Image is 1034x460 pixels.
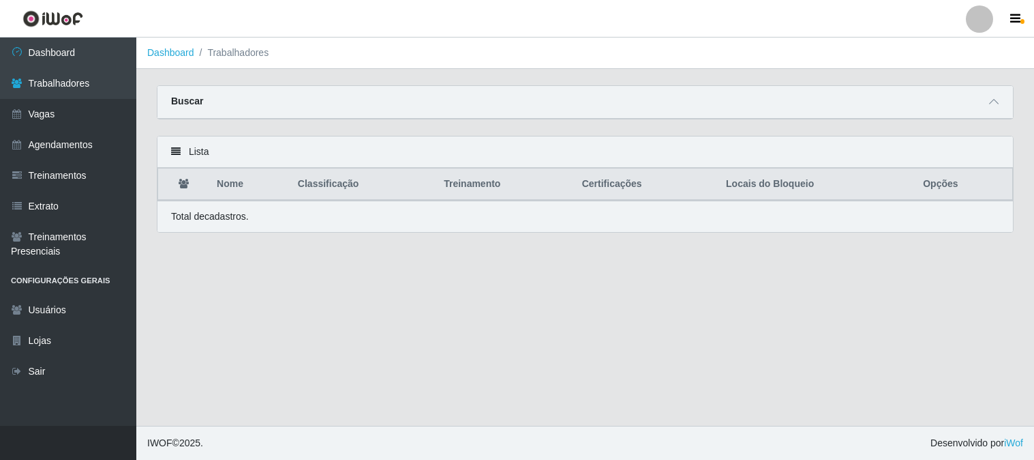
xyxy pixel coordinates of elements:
[915,169,1012,201] th: Opções
[1004,437,1023,448] a: iWof
[930,436,1023,450] span: Desenvolvido por
[436,169,574,201] th: Treinamento
[290,169,436,201] th: Classificação
[209,169,290,201] th: Nome
[574,169,718,201] th: Certificações
[147,436,203,450] span: © 2025 .
[147,437,172,448] span: IWOF
[157,136,1013,168] div: Lista
[171,96,203,106] strong: Buscar
[22,10,83,27] img: CoreUI Logo
[718,169,915,201] th: Locais do Bloqueio
[171,210,249,224] p: Total de cadastros.
[194,46,269,60] li: Trabalhadores
[147,47,194,58] a: Dashboard
[136,38,1034,69] nav: breadcrumb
